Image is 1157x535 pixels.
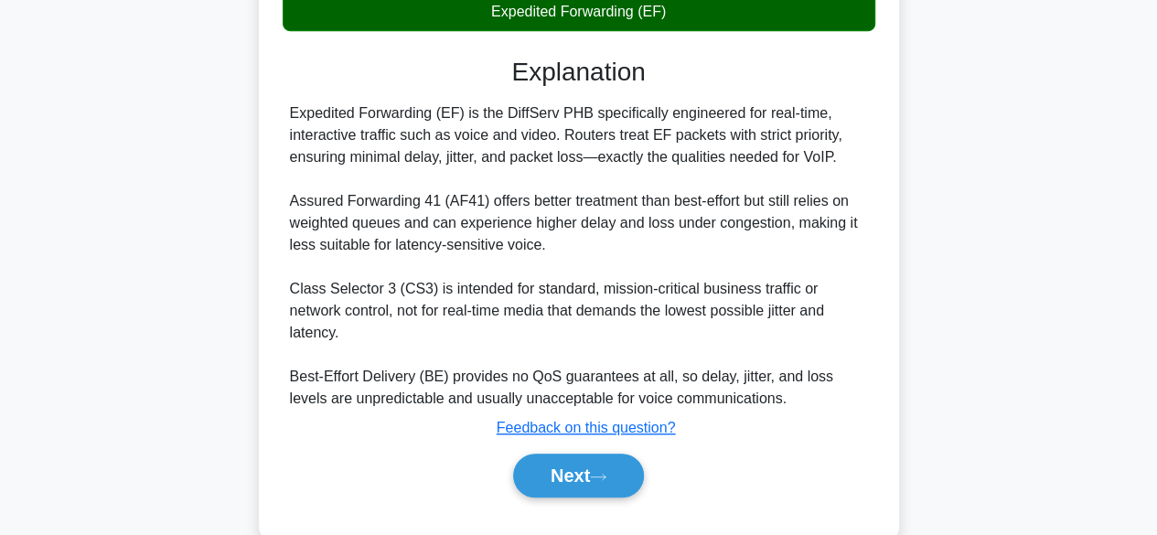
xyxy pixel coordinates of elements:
button: Next [513,454,644,498]
a: Feedback on this question? [497,420,676,435]
div: Expedited Forwarding (EF) is the DiffServ PHB specifically engineered for real-time, interactive ... [290,102,868,410]
h3: Explanation [294,57,864,88]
